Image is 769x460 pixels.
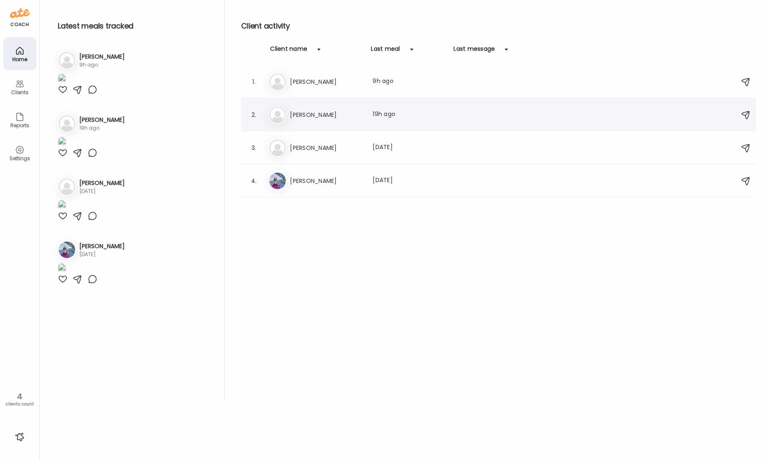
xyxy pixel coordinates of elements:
img: avatars%2FZNTbtC4OAYfluk2MuplJscLQkeE2 [59,242,75,258]
img: images%2FVAmilhZcziejevklNQqJtrBcBD52%2FChvmnl7Z9ASLPrKUDfST%2FMsCGzyXspZzLqlEyxLa5_1080 [58,137,66,148]
div: [DATE] [79,251,125,258]
img: images%2FblWSTIpgEIR3pfRINLsBmUjfzpF3%2FHUsyFp1IQRSuSo1pg4sU%2FrNH3zwX5wThB8LiywZN6_1080 [58,200,66,211]
img: bg-avatar-default.svg [59,115,75,132]
img: bg-avatar-default.svg [59,52,75,69]
img: images%2FGKFXbmkc6cPLP0vp1vcobH7u7Ue2%2Fy62K9DiHvLjeL7dVtyl4%2FIoGrcnrrfroI1vaoQwkX_1080 [58,74,66,85]
h3: [PERSON_NAME] [79,116,125,124]
img: bg-avatar-default.svg [269,107,286,123]
div: Last message [453,45,495,58]
h2: Latest meals tracked [58,20,211,32]
div: Clients [5,90,35,95]
img: bg-avatar-default.svg [269,140,286,156]
img: bg-avatar-default.svg [269,74,286,90]
h3: [PERSON_NAME] [290,77,363,87]
div: 19h ago [373,110,445,120]
h3: [PERSON_NAME] [290,176,363,186]
img: avatars%2FZNTbtC4OAYfluk2MuplJscLQkeE2 [269,173,286,189]
div: clients count [3,401,36,407]
div: 9h ago [373,77,445,87]
div: 3. [249,143,259,153]
h3: [PERSON_NAME] [79,179,125,187]
img: images%2FZNTbtC4OAYfluk2MuplJscLQkeE2%2FqN5XsMJ0eLxVhuPlInie%2F4eyo4YeKfIbg99QGlkgP_1080 [58,263,66,274]
div: Client name [270,45,307,58]
div: Reports [5,123,35,128]
img: ate [10,7,30,20]
div: 9h ago [79,61,125,69]
h3: [PERSON_NAME] [290,110,363,120]
div: [DATE] [373,176,445,186]
img: bg-avatar-default.svg [59,178,75,195]
div: 4 [3,391,36,401]
div: 1. [249,77,259,87]
div: 4. [249,176,259,186]
h3: [PERSON_NAME] [290,143,363,153]
div: Settings [5,156,35,161]
div: Home [5,57,35,62]
h3: [PERSON_NAME] [79,242,125,251]
h2: Client activity [241,20,756,32]
div: [DATE] [79,187,125,195]
div: 2. [249,110,259,120]
div: 19h ago [79,124,125,132]
div: Last meal [371,45,400,58]
div: [DATE] [373,143,445,153]
h3: [PERSON_NAME] [79,52,125,61]
div: coach [10,21,29,28]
